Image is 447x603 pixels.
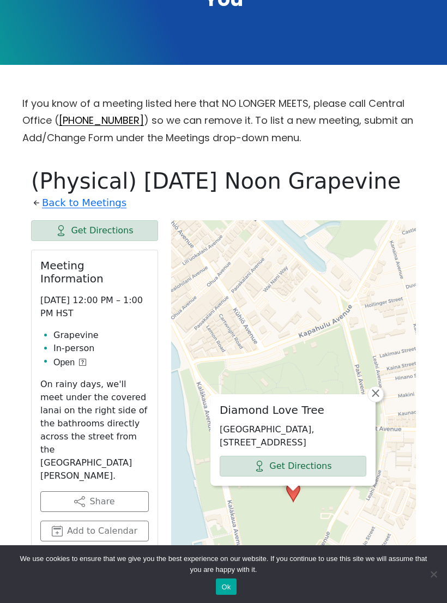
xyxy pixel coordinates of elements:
span: We use cookies to ensure that we give you the best experience on our website. If you continue to ... [16,553,431,575]
button: Ok [216,578,236,595]
a: Get Directions [31,220,158,241]
p: On rainy days, we'll meet under the covered lanai on the right side of the bathrooms directly acr... [40,378,149,483]
button: Share [40,491,149,512]
a: [PHONE_NUMBER] [59,113,144,127]
button: Add to Calendar [40,521,149,541]
h2: Meeting Information [40,259,149,285]
span: Open [53,356,75,369]
p: [DATE] 12:00 PM – 1:00 PM HST [40,294,149,320]
li: In-person [53,342,149,355]
li: Grapevine [53,329,149,342]
p: If you know of a meeting listed here that NO LONGER MEETS, please call Central Office ( ) so we c... [22,95,425,147]
a: Get Directions [220,456,366,477]
p: [GEOGRAPHIC_DATA], [STREET_ADDRESS] [220,423,366,449]
span: × [370,387,381,400]
a: Back to Meetings [42,194,126,212]
a: Close popup [367,386,384,402]
h1: (Physical) [DATE] Noon Grapevine [31,168,416,194]
button: Open [53,356,86,369]
h2: Diamond Love Tree [220,403,366,417]
span: No [428,569,439,580]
